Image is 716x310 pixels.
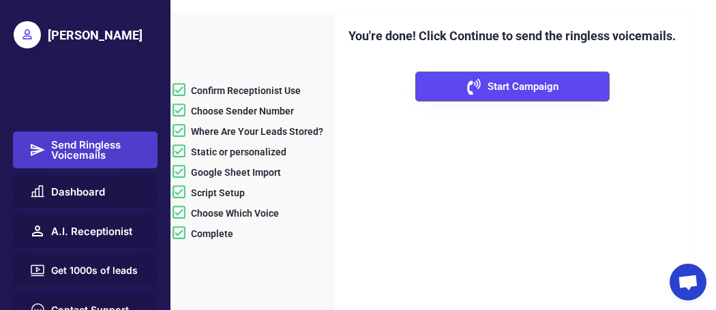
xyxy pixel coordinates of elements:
[191,207,279,221] div: Choose Which Voice
[191,125,323,139] div: Where Are Your Leads Stored?
[13,215,158,247] button: A.I. Receptionist
[51,187,105,197] span: Dashboard
[191,84,301,98] div: Confirm Receptionist Use
[191,105,294,119] div: Choose Sender Number
[48,27,143,44] div: [PERSON_NAME]
[191,228,233,241] div: Complete
[415,72,610,102] button: Start Campaign
[191,146,286,159] div: Static or personalized
[191,166,281,180] div: Google Sheet Import
[51,140,142,160] span: Send Ringless Voicemails
[191,187,245,200] div: Script Setup
[13,131,158,168] button: Send Ringless Voicemails
[670,264,706,300] div: Open chat
[348,29,676,43] font: You're done! Click Continue to send the ringless voicemails.
[488,82,558,92] span: Start Campaign
[51,266,138,275] span: Get 1000s of leads
[13,254,158,287] button: Get 1000s of leads
[51,226,132,236] span: A.I. Receptionist
[13,175,158,208] button: Dashboard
